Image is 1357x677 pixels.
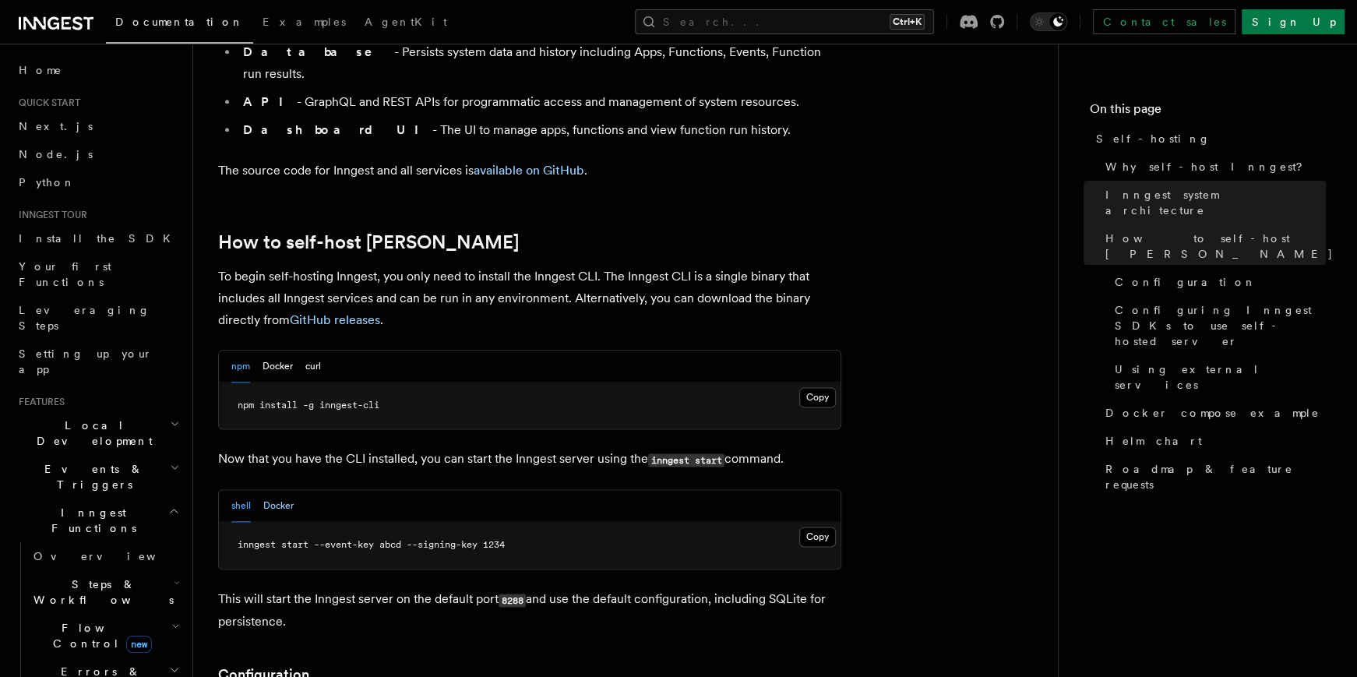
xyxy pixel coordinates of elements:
span: Python [19,176,76,189]
a: Python [12,168,183,196]
p: Now that you have the CLI installed, you can start the Inngest server using the command. [218,448,841,471]
strong: Database [243,44,394,59]
h4: On this page [1090,100,1326,125]
code: 8288 [499,594,526,607]
span: Node.js [19,148,93,160]
a: Using external services [1109,355,1326,399]
span: Roadmap & feature requests [1105,461,1326,492]
button: Steps & Workflows [27,570,183,614]
button: Flow Controlnew [27,614,183,658]
span: Examples [263,16,346,28]
a: Examples [253,5,355,42]
button: Local Development [12,411,183,455]
span: Self-hosting [1096,131,1211,146]
a: Node.js [12,140,183,168]
span: Steps & Workflows [27,577,174,608]
span: Your first Functions [19,260,111,288]
span: Next.js [19,120,93,132]
a: GitHub releases [290,312,380,327]
a: Configuration [1109,268,1326,296]
a: Why self-host Inngest? [1099,153,1326,181]
a: Your first Functions [12,252,183,296]
span: Overview [33,550,194,562]
button: npm [231,351,250,383]
a: Documentation [106,5,253,44]
span: Why self-host Inngest? [1105,159,1313,175]
a: Roadmap & feature requests [1099,455,1326,499]
button: Copy [799,527,836,547]
a: How to self-host [PERSON_NAME] [1099,224,1326,268]
span: new [126,636,152,653]
a: Sign Up [1242,9,1345,34]
span: Features [12,396,65,408]
span: Inngest system architecture [1105,187,1326,218]
a: Home [12,56,183,84]
button: Toggle dark mode [1030,12,1067,31]
span: Events & Triggers [12,461,170,492]
a: Leveraging Steps [12,296,183,340]
button: curl [305,351,321,383]
button: Search...Ctrl+K [635,9,934,34]
span: Inngest tour [12,209,87,221]
span: Home [19,62,62,78]
span: Helm chart [1105,433,1202,449]
strong: Dashboard UI [243,122,432,137]
button: Copy [799,387,836,407]
a: How to self-host [PERSON_NAME] [218,231,519,253]
a: Helm chart [1099,427,1326,455]
a: Install the SDK [12,224,183,252]
span: Inngest Functions [12,505,168,536]
span: Local Development [12,418,170,449]
a: Configuring Inngest SDKs to use self-hosted server [1109,296,1326,355]
span: Configuring Inngest SDKs to use self-hosted server [1115,302,1326,349]
p: This will start the Inngest server on the default port and use the default configuration, includi... [218,588,841,633]
button: Docker [263,490,294,522]
button: Inngest Functions [12,499,183,542]
a: AgentKit [355,5,456,42]
span: AgentKit [365,16,447,28]
kbd: Ctrl+K [890,14,925,30]
span: Leveraging Steps [19,304,150,332]
a: Setting up your app [12,340,183,383]
span: Documentation [115,16,244,28]
span: How to self-host [PERSON_NAME] [1105,231,1334,262]
a: Inngest system architecture [1099,181,1326,224]
a: Self-hosting [1090,125,1326,153]
a: Overview [27,542,183,570]
button: Events & Triggers [12,455,183,499]
li: - GraphQL and REST APIs for programmatic access and management of system resources. [238,91,841,113]
span: Docker compose example [1105,405,1320,421]
span: Quick start [12,97,80,109]
p: The source code for Inngest and all services is . [218,160,841,182]
button: shell [231,490,251,522]
span: npm install -g inngest-cli [238,400,379,411]
li: - Persists system data and history including Apps, Functions, Events, Function run results. [238,41,841,85]
span: inngest start --event-key abcd --signing-key 1234 [238,539,505,550]
code: inngest start [648,453,724,467]
a: Contact sales [1093,9,1235,34]
a: Next.js [12,112,183,140]
strong: API [243,94,297,109]
li: - The UI to manage apps, functions and view function run history. [238,119,841,141]
span: Using external services [1115,361,1326,393]
span: Configuration [1115,274,1257,290]
a: available on GitHub [474,163,584,178]
a: Docker compose example [1099,399,1326,427]
span: Install the SDK [19,232,180,245]
p: To begin self-hosting Inngest, you only need to install the Inngest CLI. The Inngest CLI is a sin... [218,266,841,331]
span: Setting up your app [19,347,153,376]
span: Flow Control [27,620,171,651]
button: Docker [263,351,293,383]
